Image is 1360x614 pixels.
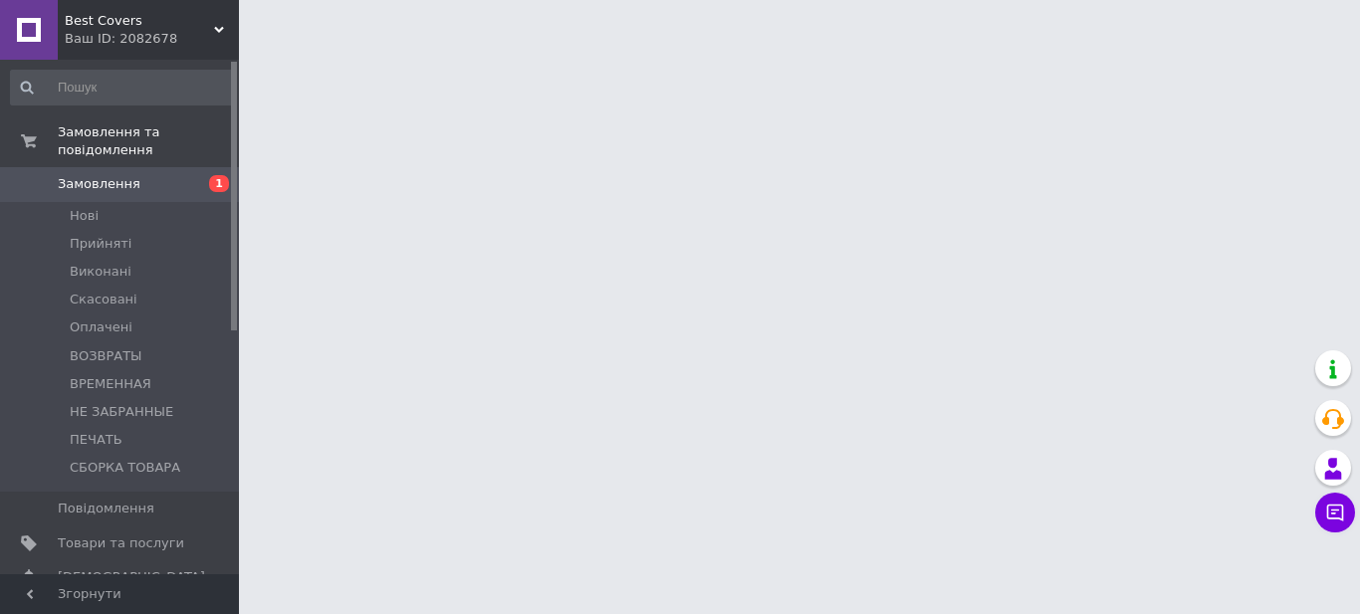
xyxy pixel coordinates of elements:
span: Нові [70,207,99,225]
span: Оплачені [70,318,132,336]
input: Пошук [10,70,235,105]
span: Товари та послуги [58,534,184,552]
span: Замовлення та повідомлення [58,123,239,159]
span: ВОЗВРАТЫ [70,347,142,365]
span: Скасовані [70,291,137,308]
span: Замовлення [58,175,140,193]
span: Best Covers [65,12,214,30]
span: ВРЕМЕННАЯ [70,375,151,393]
span: НЕ ЗАБРАННЫЕ [70,403,173,421]
span: 1 [209,175,229,192]
span: ПЕЧАТЬ [70,431,122,449]
span: СБОРКА ТОВАРА [70,459,180,477]
div: Ваш ID: 2082678 [65,30,239,48]
span: Прийняті [70,235,131,253]
span: Виконані [70,263,131,281]
span: Повідомлення [58,500,154,517]
button: Чат з покупцем [1315,493,1355,532]
span: [DEMOGRAPHIC_DATA] [58,568,205,586]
